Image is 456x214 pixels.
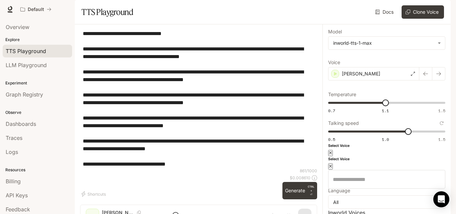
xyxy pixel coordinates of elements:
[28,7,44,12] p: Default
[402,5,444,19] button: Clone Voice
[438,108,445,114] span: 1.5
[328,92,356,97] p: Temperature
[328,29,342,34] p: Model
[328,60,340,65] p: Voice
[300,168,317,174] p: 861 / 1000
[290,175,310,181] p: $ 0.008610
[382,108,389,114] span: 1.1
[328,157,445,162] h6: Select Voice
[374,5,396,19] a: Docs
[328,143,445,149] h6: Select Voice
[328,37,445,49] div: inworld-tts-1-max
[438,137,445,142] span: 1.5
[308,185,314,193] p: CTRL +
[333,40,434,46] div: inworld-tts-1-max
[308,185,314,197] p: ⏎
[438,120,445,127] button: Reset to default
[328,137,335,142] span: 0.5
[328,121,359,126] p: Talking speed
[17,3,54,16] button: All workspaces
[433,191,449,207] div: Open Intercom Messenger
[328,188,350,193] p: Language
[382,137,389,142] span: 1.0
[328,108,335,114] span: 0.7
[328,196,445,208] div: All
[282,182,317,199] button: GenerateCTRL +⏎
[342,70,380,77] p: [PERSON_NAME]
[81,5,133,19] h1: TTS Playground
[80,189,108,199] button: Shortcuts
